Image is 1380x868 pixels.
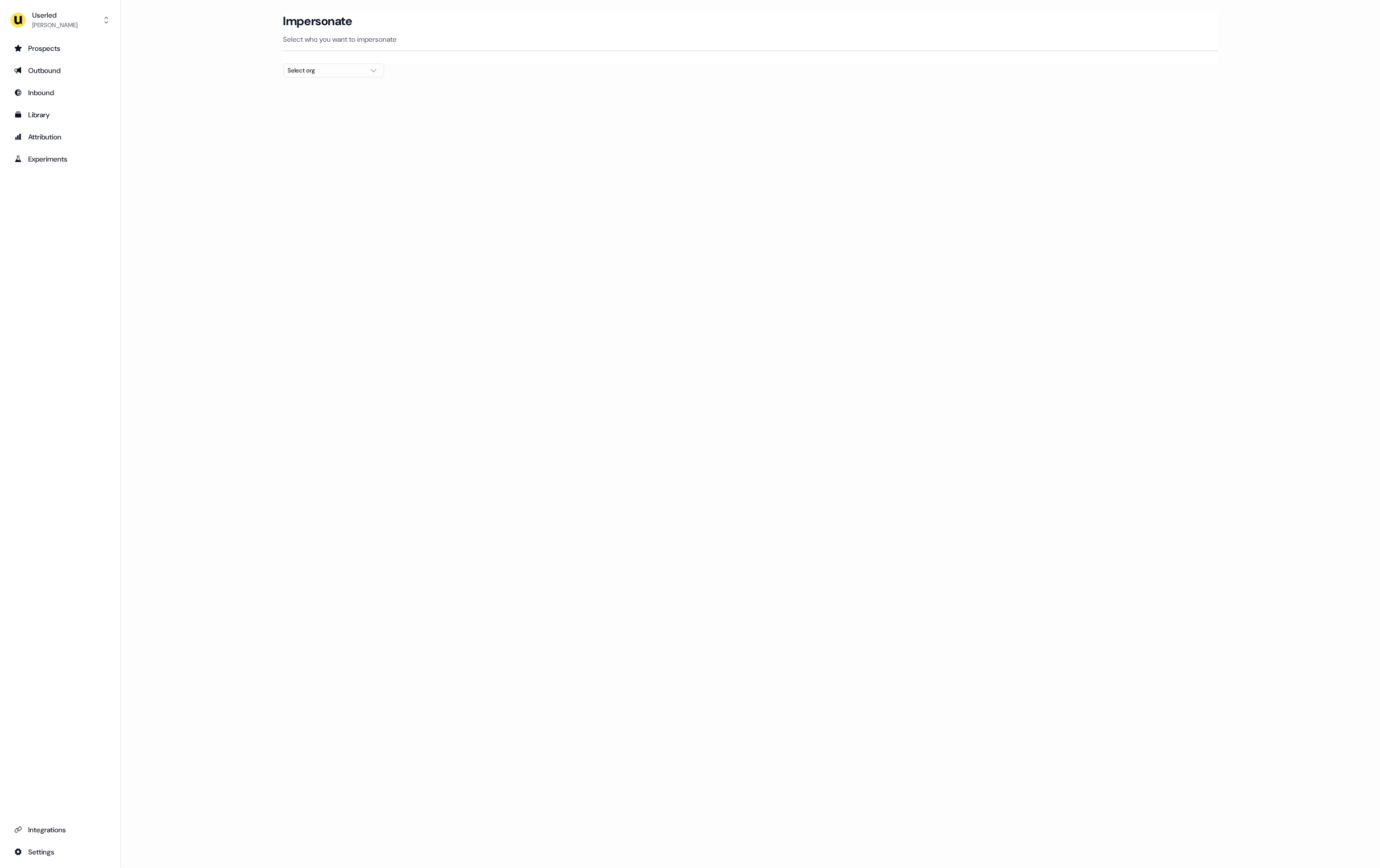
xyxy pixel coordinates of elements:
button: Select org [283,63,384,77]
a: Go to templates [8,107,112,123]
a: Go to prospects [8,40,112,56]
div: Library [14,110,106,120]
div: Settings [14,847,106,857]
div: Select org [288,65,364,75]
div: [PERSON_NAME] [32,20,78,30]
div: Experiments [14,154,106,164]
div: Prospects [14,43,106,53]
p: Select who you want to impersonate [283,34,1218,44]
a: Go to Inbound [8,85,112,101]
a: Go to integrations [8,822,112,838]
a: Go to attribution [8,129,112,145]
div: Integrations [14,825,106,835]
a: Go to integrations [8,844,112,860]
a: Go to outbound experience [8,62,112,78]
button: Userled[PERSON_NAME] [8,8,112,32]
div: Inbound [14,88,106,98]
a: Go to experiments [8,151,112,167]
div: Userled [32,10,78,20]
h3: Impersonate [283,14,352,29]
div: Attribution [14,132,106,142]
div: Outbound [14,65,106,75]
